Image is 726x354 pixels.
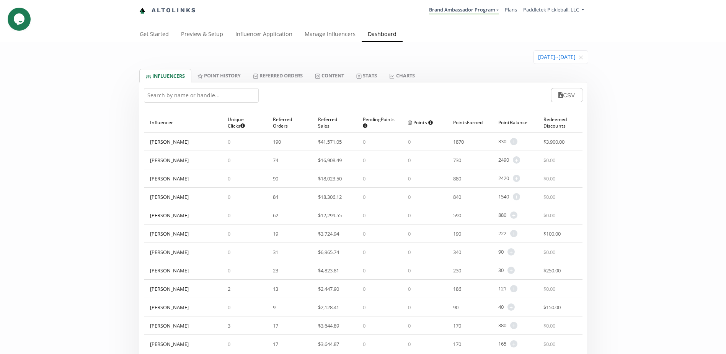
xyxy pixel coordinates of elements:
span: 0 [363,322,365,329]
span: 0 [228,267,230,274]
span: 330 [498,138,506,145]
span: + [510,230,517,237]
div: Point Balance [498,113,531,132]
span: 0 [363,138,365,145]
a: Point HISTORY [191,69,247,82]
span: 90 [273,175,278,182]
a: Get Started [134,27,175,43]
span: $ 3,644.87 [318,341,339,347]
span: 170 [453,341,461,347]
span: Points [408,119,433,126]
span: + [513,175,520,182]
span: 0 [228,212,230,219]
a: Manage Influencers [299,27,362,43]
span: 40 [498,303,504,311]
span: 3 [228,322,230,329]
div: [PERSON_NAME] [150,138,189,145]
span: $ 18,306.12 [318,193,342,200]
a: Content [309,69,350,82]
span: 0 [408,249,411,256]
span: 0 [228,157,230,164]
div: Redeemed Discounts [543,113,576,132]
span: $ 0.00 [543,285,555,292]
span: 17 [273,322,278,329]
span: 0 [408,157,411,164]
span: $ 0.00 [543,212,555,219]
span: + [510,340,517,347]
div: [PERSON_NAME] [150,341,189,347]
a: Altolinks [139,4,197,17]
span: 0 [408,322,411,329]
div: [PERSON_NAME] [150,249,189,256]
div: Referred Orders [273,113,306,132]
span: 0 [228,193,230,200]
span: 0 [408,193,411,200]
span: 880 [453,175,461,182]
div: [PERSON_NAME] [150,212,189,219]
span: 190 [453,230,461,237]
span: $ 0.00 [543,193,555,200]
span: 62 [273,212,278,219]
span: + [513,156,520,164]
span: 880 [498,211,506,219]
span: + [510,211,517,219]
button: CSV [551,88,582,102]
span: 121 [498,285,506,292]
span: 0 [408,285,411,292]
span: $ 0.00 [543,157,555,164]
a: INFLUENCERS [139,69,191,82]
span: + [507,303,515,311]
a: Paddletek Pickleball, LLC [523,6,584,15]
span: Unique Clicks [228,116,255,129]
span: $ 0.00 [543,341,555,347]
span: $ 0.00 [543,322,555,329]
span: 0 [228,175,230,182]
div: [PERSON_NAME] [150,304,189,311]
span: 0 [363,212,365,219]
span: $ 3,644.89 [318,322,339,329]
input: Search by name or handle... [144,88,259,103]
span: $ 100.00 [543,230,561,237]
span: 0 [408,304,411,311]
span: 1540 [498,193,509,200]
span: 0 [363,341,365,347]
div: [PERSON_NAME] [150,322,189,329]
span: 0 [408,138,411,145]
span: + [513,193,520,200]
span: 2420 [498,175,509,182]
span: 190 [273,138,281,145]
a: CHARTS [383,69,421,82]
span: 0 [363,267,365,274]
div: [PERSON_NAME] [150,175,189,182]
span: 0 [363,304,365,311]
span: 9 [273,304,276,311]
span: 840 [453,193,461,200]
span: 0 [363,157,365,164]
span: $ 2,128.41 [318,304,339,311]
span: $ 18,023.50 [318,175,342,182]
span: 170 [453,322,461,329]
span: Pending Points [363,116,395,129]
span: 31 [273,249,278,256]
div: [PERSON_NAME] [150,230,189,237]
span: $ 3,900.00 [543,138,564,145]
a: Dashboard [362,27,403,43]
span: + [507,267,515,274]
span: Clear [579,54,583,61]
span: $ 2,447.90 [318,285,339,292]
span: $ 12,299.55 [318,212,342,219]
span: 23 [273,267,278,274]
span: 186 [453,285,461,292]
span: 1870 [453,138,464,145]
div: [PERSON_NAME] [150,267,189,274]
span: $ 3,724.94 [318,230,339,237]
a: Stats [350,69,383,82]
span: $ 150.00 [543,304,561,311]
span: 0 [408,341,411,347]
span: 0 [228,249,230,256]
span: 0 [228,341,230,347]
span: 0 [228,304,230,311]
span: 0 [408,175,411,182]
span: + [507,248,515,256]
div: Points Earned [453,113,486,132]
